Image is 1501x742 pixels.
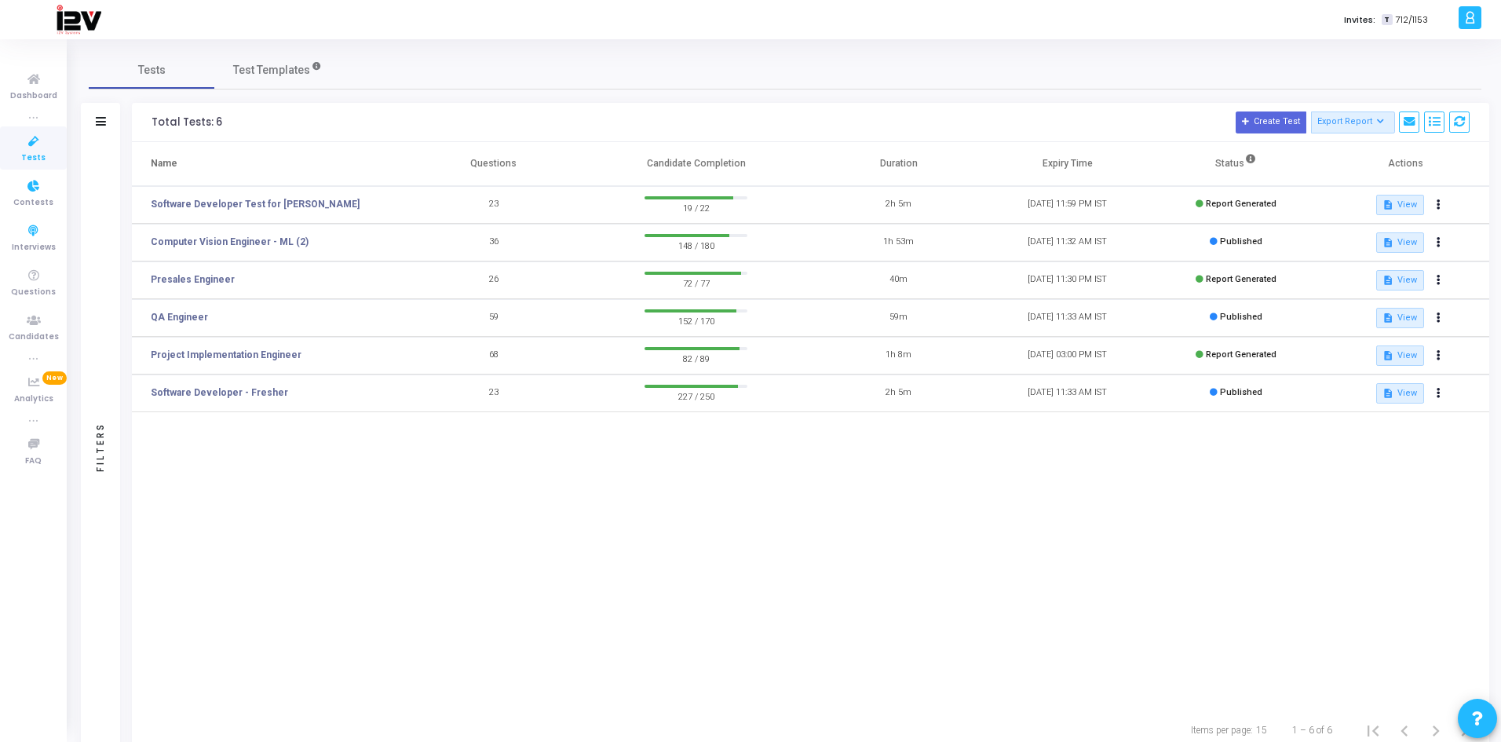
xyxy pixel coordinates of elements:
[983,337,1152,375] td: [DATE] 03:00 PM IST
[814,224,983,261] td: 1h 53m
[645,199,747,215] span: 19 / 22
[138,62,166,79] span: Tests
[1382,313,1393,323] mat-icon: description
[12,241,56,254] span: Interviews
[983,261,1152,299] td: [DATE] 11:30 PM IST
[983,142,1152,186] th: Expiry Time
[151,197,360,211] a: Software Developer Test for [PERSON_NAME]
[1382,237,1393,248] mat-icon: description
[814,142,983,186] th: Duration
[13,196,53,210] span: Contests
[814,337,983,375] td: 1h 8m
[409,142,578,186] th: Questions
[1396,13,1428,27] span: 712/1153
[409,299,578,337] td: 59
[1191,723,1253,737] div: Items per page:
[983,375,1152,412] td: [DATE] 11:33 AM IST
[409,186,578,224] td: 23
[409,337,578,375] td: 68
[21,152,46,165] span: Tests
[1220,312,1262,322] span: Published
[645,313,747,328] span: 152 / 170
[42,371,67,385] span: New
[814,375,983,412] td: 2h 5m
[93,360,108,533] div: Filters
[132,142,409,186] th: Name
[1256,723,1267,737] div: 15
[1320,142,1489,186] th: Actions
[1382,199,1393,210] mat-icon: description
[233,62,310,79] span: Test Templates
[1376,270,1424,291] button: View
[1311,111,1395,133] button: Export Report
[983,186,1152,224] td: [DATE] 11:59 PM IST
[1220,387,1262,397] span: Published
[1206,349,1276,360] span: Report Generated
[1206,199,1276,209] span: Report Generated
[9,331,59,344] span: Candidates
[814,299,983,337] td: 59m
[1382,350,1393,361] mat-icon: description
[1344,13,1375,27] label: Invites:
[1382,275,1393,286] mat-icon: description
[1376,345,1424,366] button: View
[152,116,222,129] div: Total Tests: 6
[1292,723,1332,737] div: 1 – 6 of 6
[151,348,301,362] a: Project Implementation Engineer
[983,299,1152,337] td: [DATE] 11:33 AM IST
[1220,236,1262,247] span: Published
[56,4,101,35] img: logo
[1152,142,1320,186] th: Status
[1382,14,1392,26] span: T
[409,224,578,261] td: 36
[25,455,42,468] span: FAQ
[151,272,235,287] a: Presales Engineer
[578,142,814,186] th: Candidate Completion
[983,224,1152,261] td: [DATE] 11:32 AM IST
[151,235,309,249] a: Computer Vision Engineer - ML (2)
[409,375,578,412] td: 23
[14,393,53,406] span: Analytics
[1376,383,1424,404] button: View
[1376,195,1424,215] button: View
[1376,308,1424,328] button: View
[11,286,56,299] span: Questions
[645,388,747,404] span: 227 / 250
[645,275,747,291] span: 72 / 77
[10,90,57,103] span: Dashboard
[1376,232,1424,253] button: View
[1206,274,1276,284] span: Report Generated
[814,261,983,299] td: 40m
[1236,111,1306,133] button: Create Test
[814,186,983,224] td: 2h 5m
[151,386,288,400] a: Software Developer - Fresher
[151,310,208,324] a: QA Engineer
[645,350,747,366] span: 82 / 89
[1382,388,1393,399] mat-icon: description
[645,237,747,253] span: 148 / 180
[409,261,578,299] td: 26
